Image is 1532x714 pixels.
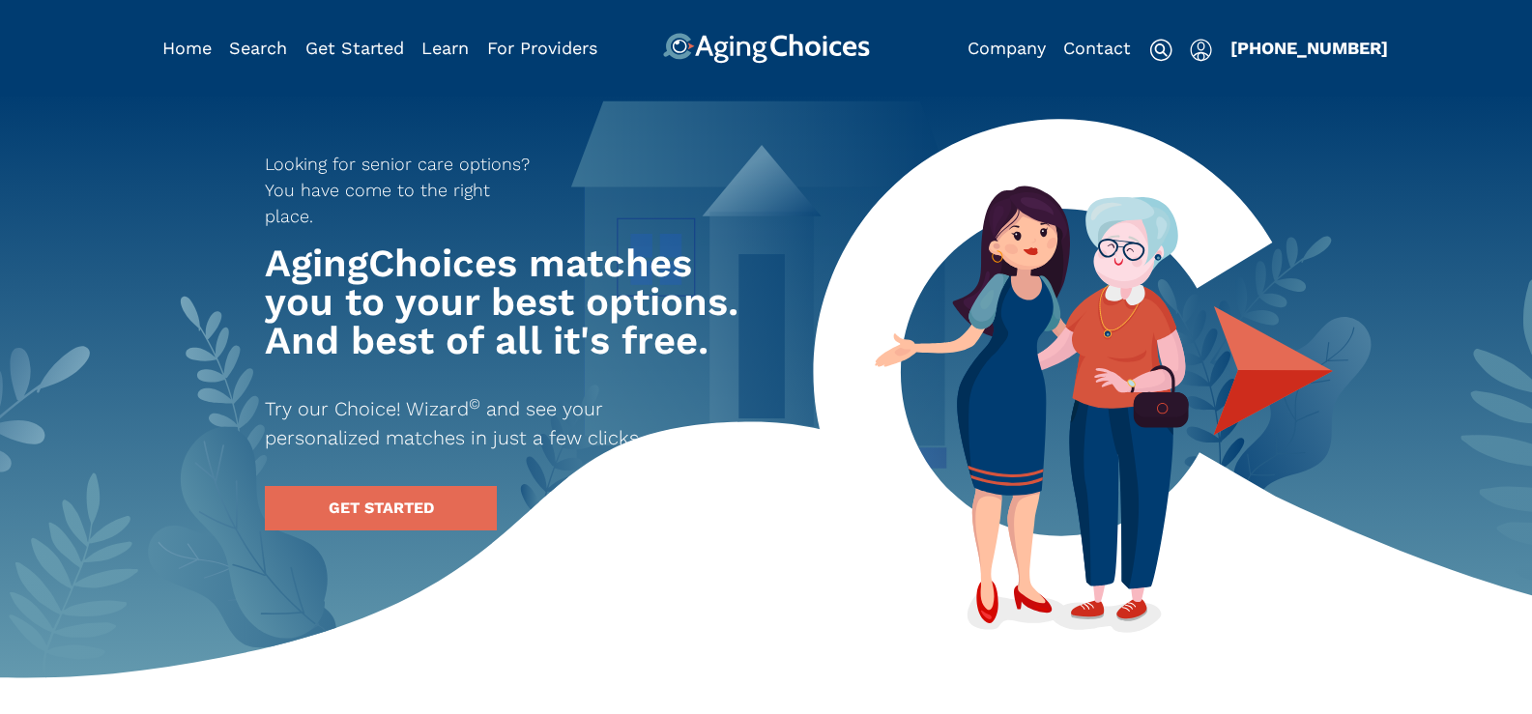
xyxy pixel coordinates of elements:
[968,38,1046,58] a: Company
[265,486,497,530] a: GET STARTED
[1190,39,1212,62] img: user-icon.svg
[265,244,748,360] h1: AgingChoices matches you to your best options. And best of all it's free.
[1063,38,1131,58] a: Contact
[229,33,287,64] div: Popover trigger
[1149,39,1172,62] img: search-icon.svg
[1230,38,1388,58] a: [PHONE_NUMBER]
[421,38,469,58] a: Learn
[487,38,597,58] a: For Providers
[162,38,212,58] a: Home
[265,394,713,452] p: Try our Choice! Wizard and see your personalized matches in just a few clicks.
[229,38,287,58] a: Search
[662,33,869,64] img: AgingChoices
[305,38,404,58] a: Get Started
[1190,33,1212,64] div: Popover trigger
[469,395,480,413] sup: ©
[265,151,543,229] p: Looking for senior care options? You have come to the right place.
